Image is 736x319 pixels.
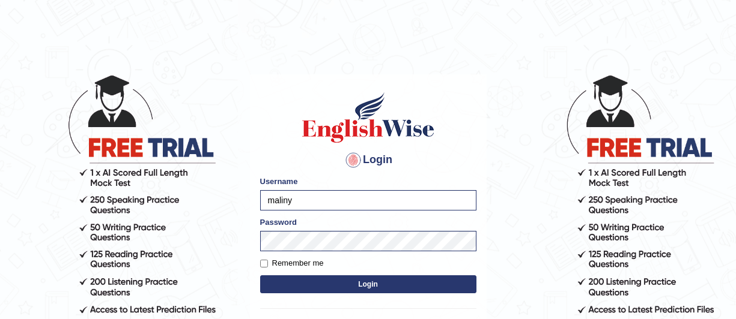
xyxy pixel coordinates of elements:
[260,176,298,187] label: Username
[260,216,297,228] label: Password
[260,257,324,269] label: Remember me
[260,275,476,293] button: Login
[260,260,268,267] input: Remember me
[300,91,437,145] img: Logo of English Wise sign in for intelligent practice with AI
[260,151,476,170] h4: Login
